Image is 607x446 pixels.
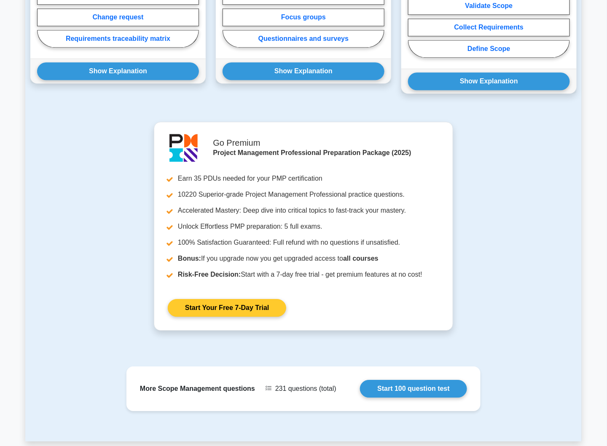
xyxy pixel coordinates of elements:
[223,30,384,48] label: Questionnaires and surveys
[223,8,384,26] label: Focus groups
[408,72,570,90] button: Show Explanation
[168,299,286,317] a: Start Your Free 7-Day Trial
[223,62,384,80] button: Show Explanation
[37,30,199,48] label: Requirements traceability matrix
[408,40,570,58] label: Define Scope
[408,19,570,36] label: Collect Requirements
[37,8,199,26] label: Change request
[37,62,199,80] button: Show Explanation
[360,380,467,398] a: Start 100 question test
